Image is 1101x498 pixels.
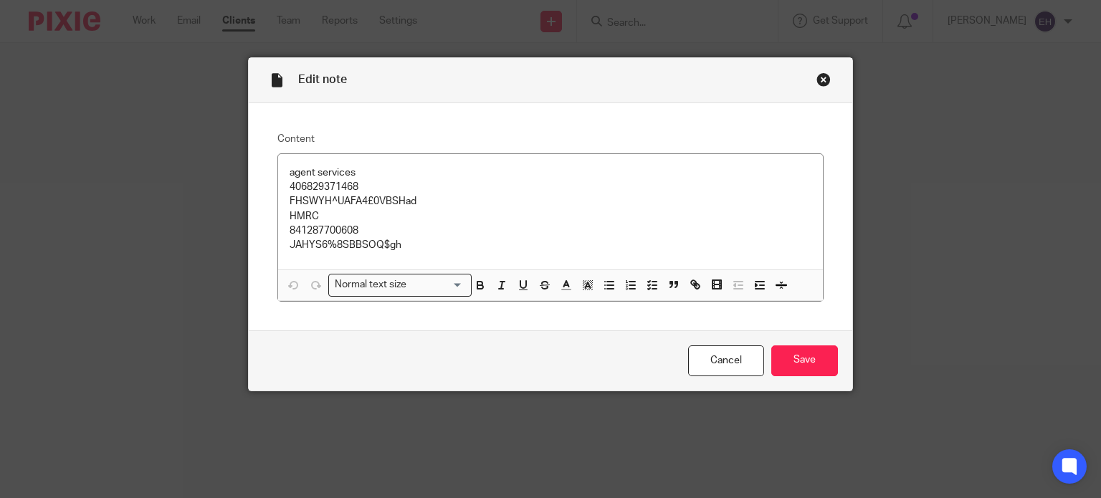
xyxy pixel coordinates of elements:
input: Save [771,345,838,376]
p: 841287700608 [290,224,812,238]
p: HMRC [290,209,812,224]
input: Search for option [411,277,463,292]
span: Normal text size [332,277,410,292]
label: Content [277,132,824,146]
div: Search for option [328,274,472,296]
p: agent services [290,166,812,180]
div: Close this dialog window [816,72,831,87]
p: FHSWYH^UAFA4£0VBSHad [290,194,812,209]
a: Cancel [688,345,764,376]
span: Edit note [298,74,347,85]
p: JAHYS6%8SBBSOQ$gh [290,238,812,252]
p: 406829371468 [290,180,812,194]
